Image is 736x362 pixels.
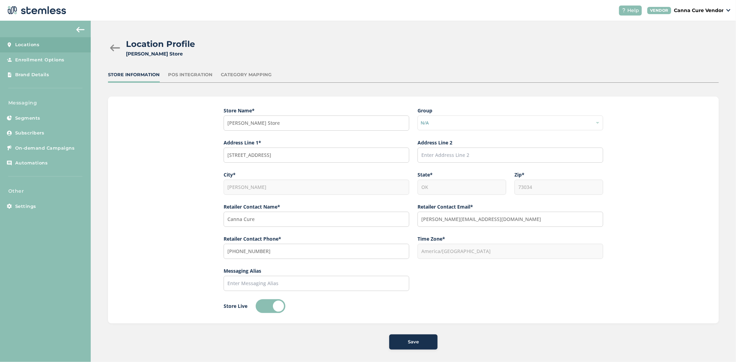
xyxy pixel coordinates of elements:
[76,27,85,32] img: icon-arrow-back-accent-c549486e.svg
[15,41,40,48] span: Locations
[221,71,272,78] div: Category Mapping
[418,203,603,210] label: Retailer Contact Email
[627,7,639,14] span: Help
[168,71,213,78] div: POS Integration
[126,50,195,58] div: [PERSON_NAME] Store
[726,9,730,12] img: icon_down-arrow-small-66adaf34.svg
[224,171,409,178] label: City
[224,235,409,242] label: Retailer Contact Phone*
[15,160,48,167] span: Automations
[418,107,603,114] label: Group
[15,203,36,210] span: Settings
[418,235,603,242] label: Time Zone
[224,139,409,146] label: Address Line 1*
[622,8,626,12] img: icon-help-white-03924b79.svg
[418,148,603,163] input: Enter Address Line 2
[389,334,438,350] button: Save
[126,38,195,50] h2: Location Profile
[418,212,603,227] input: Enter Contact Email
[15,115,40,122] span: Segments
[647,7,671,14] div: VENDOR
[701,329,736,362] iframe: Chat Widget
[224,244,409,259] input: (XXX) XXX-XXXX
[224,302,247,310] label: Store Live
[224,115,409,131] input: Enter Store Name
[408,339,419,345] span: Save
[224,148,409,163] input: Start typing
[224,107,409,114] label: Store Name
[418,171,506,178] label: State
[514,171,603,178] label: Zip
[15,57,65,63] span: Enrollment Options
[108,71,160,78] div: Store Information
[15,130,45,137] span: Subscribers
[224,276,409,291] input: Enter Messaging Alias
[6,3,66,17] img: logo-dark-0685b13c.svg
[674,7,724,14] p: Canna Cure Vendor
[418,139,603,146] label: Address Line 2
[15,145,75,152] span: On-demand Campaigns
[15,71,49,78] span: Brand Details
[224,212,409,227] input: Enter Contact Name
[224,203,409,210] label: Retailer Contact Name
[224,267,409,274] label: Messaging Alias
